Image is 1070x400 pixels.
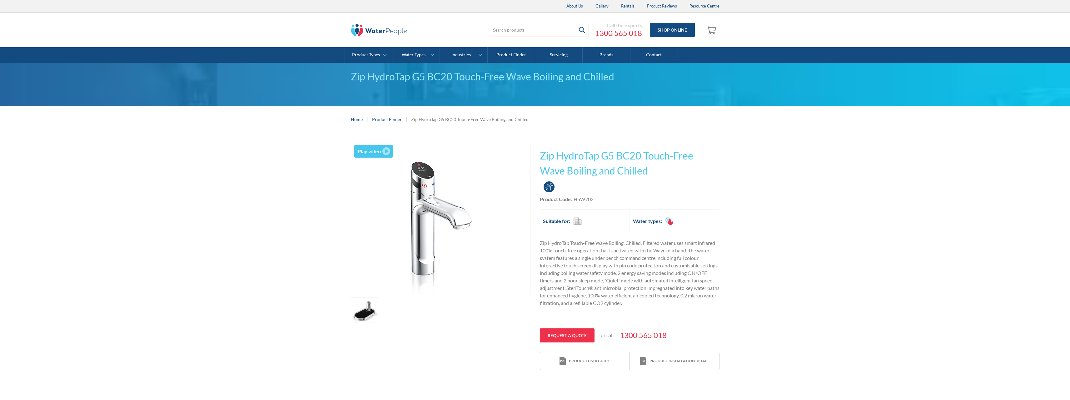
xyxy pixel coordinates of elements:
div: Water Types [402,52,426,58]
div: Product installation detail [649,358,708,364]
a: 1300 565 018 [620,330,667,341]
a: Shop Online [650,23,695,37]
div: Play video [358,148,381,155]
input: Search products [489,23,589,37]
a: open lightbox [351,142,530,294]
a: 1300 565 018 [595,28,642,38]
a: Product Finder [372,116,402,123]
a: Product Types [345,47,392,63]
a: Open empty cart [704,23,719,38]
div: Product Types [352,52,380,58]
div: Zip HydroTap G5 BC20 Touch-Free Wave Boiling and Chilled [351,69,719,84]
img: print icon [640,357,646,365]
a: print iconProduct installation detail [630,352,719,370]
img: print icon [560,357,566,365]
p: or call [601,332,614,339]
h1: Zip HydroTap G5 BC20 Touch-Free Wave Boiling and Chilled [540,148,719,178]
div: H5W702 [574,195,594,203]
div: Industries [451,52,471,58]
img: shopping cart [706,25,718,35]
a: open lightbox [354,145,394,158]
h2: Water types: [633,217,662,225]
strong: Product Code: [540,196,572,202]
a: Water Types [392,47,440,63]
a: Product Finder [488,47,535,63]
p: Zip HydroTap Touch-Free Wave Boiling, Chilled, Filtered water uses smart infrared 100% touch-free... [540,239,719,307]
div: Call the experts [595,22,642,28]
div: Zip HydroTap G5 BC20 Touch-Free Wave Boiling and Chilled [411,116,529,123]
h2: Suitable for: [543,217,570,225]
a: Industries [440,47,487,63]
div: | [366,115,369,123]
a: open lightbox [351,297,378,322]
div: Product user guide [569,358,610,364]
div: | [405,115,408,123]
a: Home [351,116,363,123]
a: Servicing [535,47,583,63]
a: Contact [630,47,678,63]
img: The Water People [351,24,407,36]
a: Request a quote [540,328,595,342]
a: print iconProduct user guide [540,352,630,370]
a: Brands [583,47,630,63]
img: Zip HydroTap G5 BC20 Touch-Free Wave Boiling and Chilled [365,142,516,294]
